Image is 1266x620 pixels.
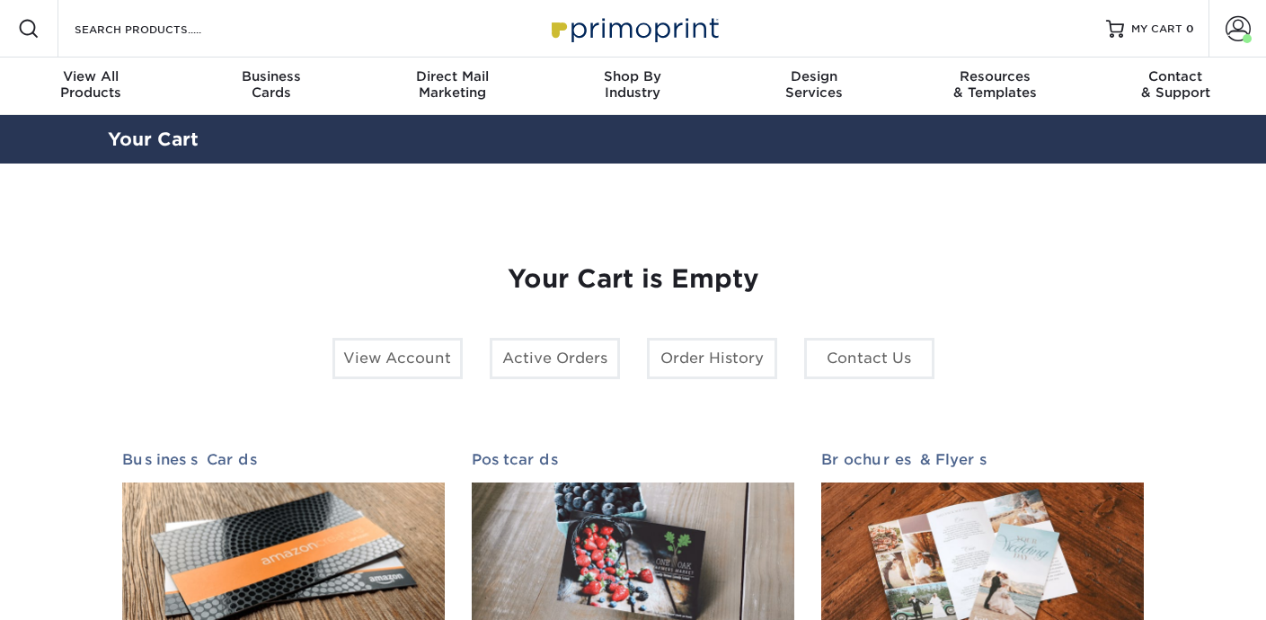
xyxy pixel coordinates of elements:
a: Direct MailMarketing [362,58,543,115]
span: Resources [904,68,1085,84]
div: & Templates [904,68,1085,101]
div: Industry [543,68,723,101]
span: 0 [1186,22,1194,35]
a: DesignServices [723,58,904,115]
div: & Support [1085,68,1266,101]
h2: Postcards [472,451,794,468]
a: Active Orders [490,338,620,379]
span: Shop By [543,68,723,84]
input: SEARCH PRODUCTS..... [73,18,248,40]
span: Contact [1085,68,1266,84]
h2: Business Cards [122,451,445,468]
a: Resources& Templates [904,58,1085,115]
a: Shop ByIndustry [543,58,723,115]
span: Direct Mail [362,68,543,84]
div: Services [723,68,904,101]
a: BusinessCards [181,58,361,115]
a: Your Cart [108,128,199,150]
div: Marketing [362,68,543,101]
span: Design [723,68,904,84]
h2: Brochures & Flyers [821,451,1144,468]
span: Business [181,68,361,84]
a: View Account [332,338,463,379]
a: Contact& Support [1085,58,1266,115]
a: Contact Us [804,338,934,379]
div: Cards [181,68,361,101]
h1: Your Cart is Empty [122,264,1145,295]
span: MY CART [1131,22,1182,37]
img: Primoprint [544,9,723,48]
a: Order History [647,338,777,379]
